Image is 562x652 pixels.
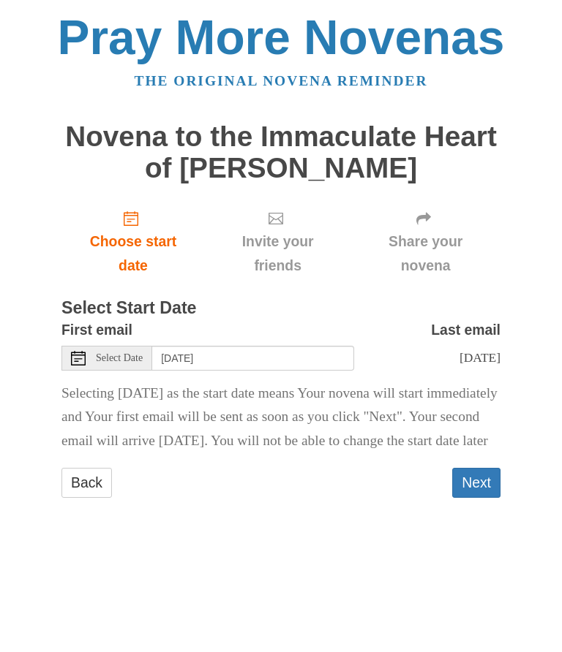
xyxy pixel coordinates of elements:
[152,346,354,371] input: Use the arrow keys to pick a date
[61,382,501,454] p: Selecting [DATE] as the start date means Your novena will start immediately and Your first email ...
[460,350,501,365] span: [DATE]
[365,230,486,278] span: Share your novena
[61,299,501,318] h3: Select Start Date
[135,73,428,88] a: The original novena reminder
[431,318,501,342] label: Last email
[61,318,132,342] label: First email
[61,121,501,183] h1: Novena to the Immaculate Heart of [PERSON_NAME]
[220,230,336,278] span: Invite your friends
[205,198,351,285] div: Click "Next" to confirm your start date first.
[452,468,501,498] button: Next
[96,353,143,363] span: Select Date
[61,198,205,285] a: Choose start date
[58,10,505,64] a: Pray More Novenas
[76,230,190,278] span: Choose start date
[61,468,112,498] a: Back
[351,198,501,285] div: Click "Next" to confirm your start date first.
